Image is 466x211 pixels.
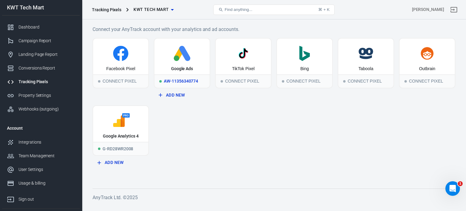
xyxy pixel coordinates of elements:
div: Property Settings [19,92,75,99]
div: Bing [300,66,309,72]
div: Connect Pixel [277,74,332,88]
div: Google Analytics 4 [103,133,139,139]
div: Taboola [358,66,373,72]
button: Facebook PixelConnect PixelConnect Pixel [93,38,149,88]
div: AnyTrack says… [5,55,116,82]
span: Connect Pixel [282,80,284,83]
a: Tracking Pixels [2,75,80,89]
div: Integrations [19,139,75,145]
div: Facebook Pixel [106,66,135,72]
a: Webhooks (outgoing) [2,102,80,116]
span: Connect Pixel [221,80,223,83]
div: KWT Tech Mart [2,5,80,10]
div: Conversions Report [19,65,75,71]
div: AnyTrack says… [5,24,116,55]
div: ⌘ + K [318,7,329,12]
span: Find anything... [225,7,252,12]
button: Emoji picker [9,155,14,160]
a: Sign out [447,2,461,17]
div: Sign out [19,196,75,202]
div: Hi there! You're speaking with AnyTrack AI Agent. I'm well trained and ready to assist you [DATE]... [5,24,100,55]
a: Google Analytics 4RunningG-RD28WR2008 [93,105,149,156]
h6: Connect your AnyTrack account with your analytics and ad accounts. [93,26,455,33]
div: Hi there! You're speaking with AnyTrack AI Agent. I'm well trained and ready to assist you [DATE]... [10,27,95,51]
div: How can I help? [10,59,43,65]
button: OutbrainConnect PixelConnect Pixel [399,38,455,88]
a: User Settings [2,163,80,176]
div: Connect Pixel [400,74,455,88]
button: Add New [95,157,147,168]
span: Connect Pixel [343,80,346,83]
span: Connect Pixel [98,80,100,83]
img: Profile image for AnyTrack [17,3,27,13]
li: Account [2,121,80,135]
div: Tracking Pixels [92,7,121,13]
button: Send a message… [104,153,114,163]
div: How can I help?AnyTrack • Just now [5,55,48,69]
button: TaboolaConnect PixelConnect Pixel [338,38,394,88]
a: Property Settings [2,89,80,102]
div: Campaign Report [19,38,75,44]
div: AW-11356340774 [154,74,210,88]
h1: AnyTrack [29,3,51,8]
a: Landing Page Report [2,48,80,61]
div: Team Management [19,153,75,159]
button: Home [95,2,106,14]
a: Integrations [2,135,80,149]
button: Find anything...⌘ + K [213,5,335,15]
a: Conversions Report [2,61,80,75]
a: Sign out [2,190,80,206]
div: Tracking Pixels [19,79,75,85]
a: Google AdsRunningAW-11356340774 [154,38,210,88]
a: Team Management [2,149,80,163]
a: Dashboard [2,20,80,34]
span: Running [98,148,100,150]
h6: AnyTrack Ltd. © 2025 [93,194,455,201]
div: Landing Page Report [19,51,75,58]
button: BingConnect PixelConnect Pixel [276,38,333,88]
div: Dashboard [19,24,75,30]
div: TikTok Pixel [232,66,255,72]
button: KWT Tech Mart [131,4,176,15]
span: Running [159,80,162,83]
div: AnyTrack • Just now [10,70,46,73]
div: Connect Pixel [216,74,271,88]
div: User Settings [19,166,75,173]
div: Usage & billing [19,180,75,186]
button: Gif picker [19,155,24,160]
div: Google Ads [171,66,193,72]
button: Start recording [39,155,43,160]
div: Connect Pixel [93,74,148,88]
div: Webhooks (outgoing) [19,106,75,112]
div: Outbrain [419,66,435,72]
div: Account id: QhCK8QGp [412,6,444,13]
span: KWT Tech Mart [133,6,169,13]
iframe: Intercom live chat [445,181,460,196]
div: G-RD28WR2008 [93,142,148,155]
span: 1 [458,181,463,186]
div: Close [106,2,117,13]
div: Connect Pixel [338,74,393,88]
button: Add New [156,90,208,101]
button: go back [4,2,15,14]
button: Upload attachment [29,155,34,160]
span: Connect Pixel [404,80,407,83]
a: Usage & billing [2,176,80,190]
button: TikTok PixelConnect PixelConnect Pixel [215,38,272,88]
a: Campaign Report [2,34,80,48]
textarea: Ask a question… [5,143,116,153]
p: The team can also help [29,8,76,14]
